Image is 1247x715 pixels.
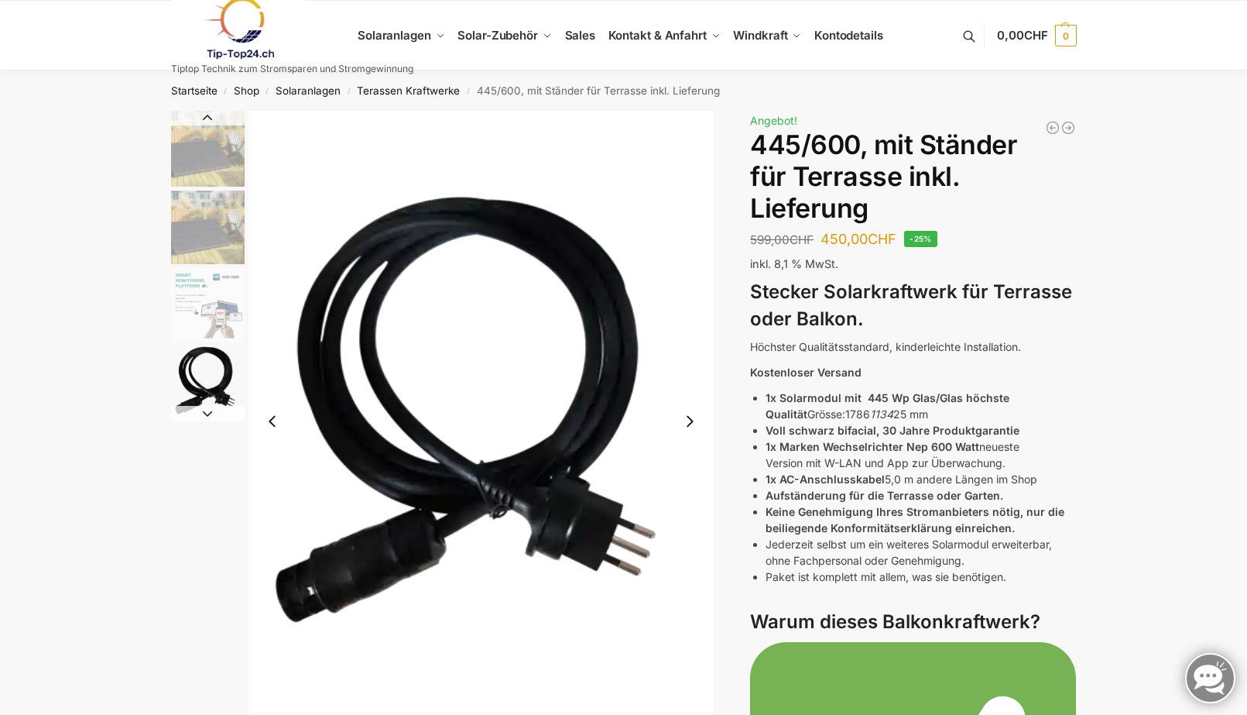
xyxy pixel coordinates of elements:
span: 0 [1055,25,1077,46]
span: Sales [565,28,596,43]
span: inkl. 8,1 % MwSt. [750,257,838,270]
a: Terassen Kraftwerke [357,84,460,97]
span: CHF [790,232,814,247]
button: Previous slide [256,405,289,438]
span: CHF [868,231,896,247]
button: Next slide [171,406,245,421]
strong: Warum dieses Balkonkraftwerk? [750,610,1040,633]
span: -25% [904,231,937,247]
li: neueste Version mit W-LAN und App zur Überwachung. [766,438,1076,471]
li: 3 / 11 [167,266,245,343]
a: Windkraft [727,1,808,70]
button: Next slide [673,405,706,438]
strong: Stecker Solarkraftwerk für Terrasse oder Balkon. [750,280,1072,330]
a: Kontakt & Anfahrt [601,1,727,70]
span: CHF [1024,28,1048,43]
li: 1 / 11 [167,111,245,188]
span: / [259,85,276,98]
em: 1134 [870,407,893,421]
a: Kontodetails [808,1,889,70]
a: Solar-Zubehör [451,1,558,70]
span: / [218,85,234,98]
span: Solaranlagen [358,28,431,43]
p: Höchster Qualitätsstandard, kinderleichte Installation. [750,339,1076,355]
a: Solaranlagen [276,84,341,97]
span: 0,00 [997,28,1047,43]
span: Angebot! [750,114,797,127]
span: Solar-Zubehör [457,28,538,43]
img: Solar Panel im edlen Schwarz mit Ständer [171,111,245,187]
span: Windkraft [733,28,787,43]
a: Startseite [171,84,218,97]
span: / [341,85,357,98]
strong: Kostenloser Versand [750,366,862,379]
li: Jederzeit selbst um ein weiteres Solarmodul erweiterbar, ohne Fachpersonal oder Genehmigung. [766,536,1076,569]
a: Balkonkraftwerk 445/600Watt, Wand oder Flachdachmontage. inkl. Lieferung [1045,120,1060,136]
li: 5,0 m andere Längen im Shop [766,471,1076,487]
bdi: 599,00 [750,232,814,247]
nav: Breadcrumb [143,70,1104,111]
bdi: 450,00 [820,231,896,247]
span: / [460,85,476,98]
img: Solar Panel im edlen Schwarz mit Ständer [171,191,245,264]
img: H2c172fe1dfc145729fae6a5890126e09w.jpg_960x960_39c920dd-527c-43d8-9d2f-57e1d41b5fed_1445x [171,268,245,342]
li: 2 / 11 [167,188,245,266]
strong: 1x Marken Wechselrichter Nep 600 Watt [766,440,979,453]
span: Kontakt & Anfahrt [608,28,707,43]
strong: 1x AC-Anschlusskabel [766,473,885,486]
span: 1786 25 mm [845,407,928,421]
h1: 445/600, mit Ständer für Terrasse inkl. Lieferung [750,129,1076,224]
strong: Aufständerung für die Terrasse oder Garten. [766,489,1003,502]
a: Sales [558,1,601,70]
strong: 30 Jahre Produktgarantie [882,424,1019,437]
li: Grösse: [766,390,1076,422]
img: Anschlusskabel-3meter [171,345,245,419]
strong: Keine Genehmigung Ihres Stromanbieters nötig, nur die beiliegende Konformitätserklärung einreichen. [766,505,1064,535]
a: 0,00CHF 0 [997,12,1076,59]
strong: Voll schwarz bifacial, [766,424,879,437]
button: Previous slide [171,110,245,125]
span: Kontodetails [814,28,883,43]
strong: 1x Solarmodul mit 445 Wp Glas/Glas höchste Qualität [766,391,1009,421]
li: Paket ist komplett mit allem, was sie benötigen. [766,569,1076,585]
a: Shop [234,84,259,97]
a: Balkonkraftwerk 445/600 Watt Bificial [1060,120,1076,136]
li: 4 / 11 [167,343,245,421]
li: 5 / 11 [167,421,245,498]
p: Tiptop Technik zum Stromsparen und Stromgewinnung [171,64,413,74]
